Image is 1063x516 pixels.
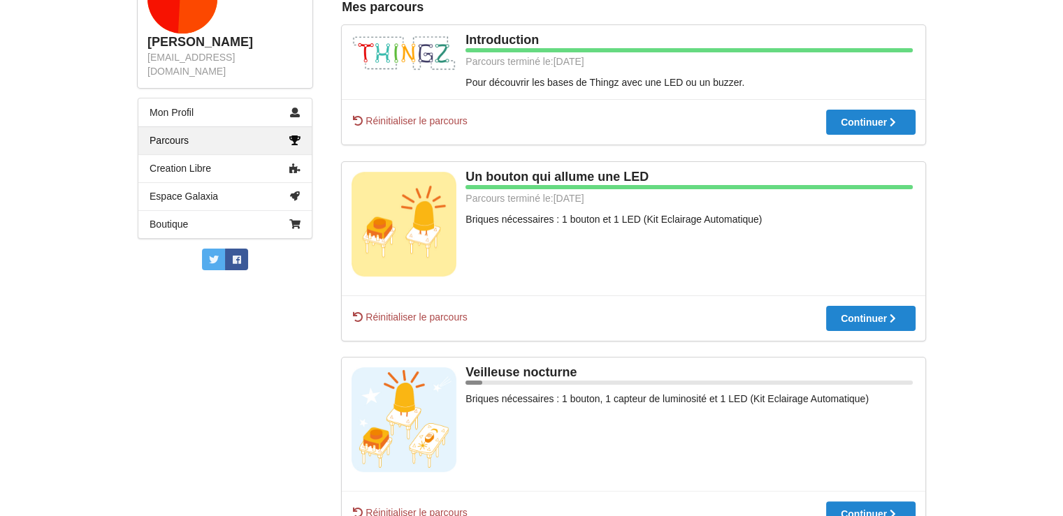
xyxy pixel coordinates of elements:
div: Continuer [841,314,901,323]
div: Parcours terminé le: [DATE] [352,54,913,68]
div: Continuer [841,117,901,127]
div: [PERSON_NAME] [147,34,303,50]
div: Parcours terminé le: [DATE] [352,191,913,205]
button: Continuer [826,110,916,135]
div: Introduction [352,32,916,48]
span: Réinitialiser le parcours [352,114,468,128]
a: Creation Libre [138,154,312,182]
div: Briques nécessaires : 1 bouton, 1 capteur de luminosité et 1 LED (Kit Eclairage Automatique) [352,392,916,406]
div: Pour découvrir les bases de Thingz avec une LED ou un buzzer. [352,75,916,89]
a: Parcours [138,126,312,154]
a: Boutique [138,210,312,238]
img: bouton_led.jpg [352,172,456,277]
div: Briques nécessaires : 1 bouton et 1 LED (Kit Eclairage Automatique) [352,212,916,226]
a: Mon Profil [138,98,312,126]
button: Continuer [826,306,916,331]
img: thingz_logo.png [352,35,456,72]
div: [EMAIL_ADDRESS][DOMAIN_NAME] [147,50,303,78]
img: veilleuse+led+pcb+ok.jpg [352,367,456,472]
div: Un bouton qui allume une LED [352,169,916,185]
span: Réinitialiser le parcours [352,310,468,324]
div: Veilleuse nocturne [352,364,916,381]
a: Espace Galaxia [138,182,312,210]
